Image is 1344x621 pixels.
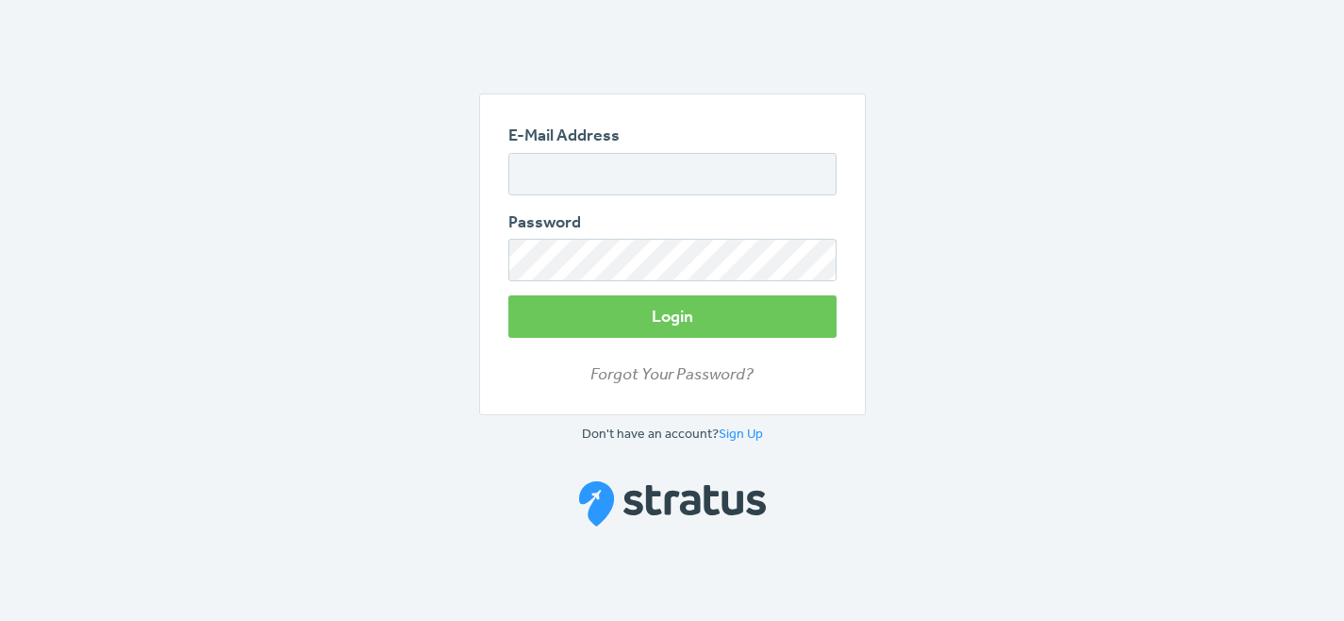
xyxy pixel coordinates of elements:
[479,425,866,444] p: Don't have an account?
[508,361,837,385] a: Forgot Your Password?
[508,295,837,338] button: Login
[719,425,763,442] a: Sign Up
[578,480,767,528] img: Stratus
[508,124,620,147] label: E-Mail Address
[508,210,581,234] label: Password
